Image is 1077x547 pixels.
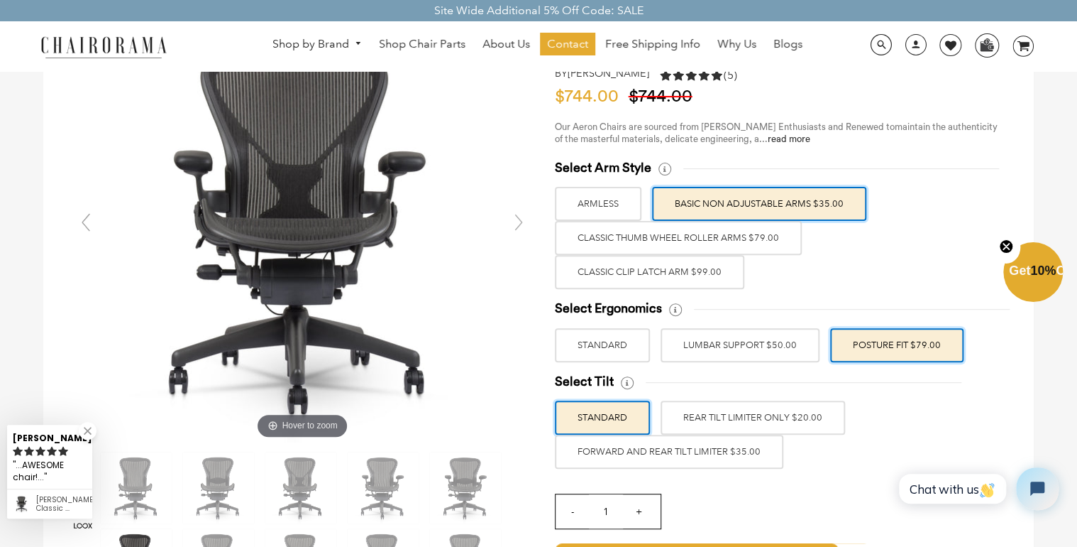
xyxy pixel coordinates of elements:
[605,37,700,52] span: Free Shipping Info
[773,37,802,52] span: Blogs
[430,453,501,524] img: Herman Miller Classic Aeron Chair | Black | Size C - chairorama
[13,457,87,485] div: ...AWESOME chair!...
[555,160,651,176] span: Select Arm Style
[475,33,537,55] a: About Us
[768,134,810,143] a: read more
[482,37,530,52] span: About Us
[555,255,744,289] label: Classic Clip Latch Arm $99.00
[661,328,819,362] label: LUMBAR SUPPORT $50.00
[555,221,802,255] label: Classic Thumb Wheel Roller Arms $79.00
[58,446,68,456] svg: rating icon full
[555,187,641,221] label: ARMLESS
[372,33,473,55] a: Shop Chair Parts
[555,122,895,131] span: Our Aeron Chairs are sourced from [PERSON_NAME] Enthusiasts and Renewed to
[265,33,369,55] a: Shop by Brand
[710,33,763,55] a: Why Us
[265,453,336,524] img: Herman Miller Classic Aeron Chair | Black | Size C - chairorama
[555,300,662,317] span: Select Ergonomics
[555,88,626,105] span: $744.00
[13,427,87,445] div: [PERSON_NAME]
[36,496,87,513] div: Herman Miller Classic Aeron Chair | Black | Size C
[1009,264,1074,278] span: Get Off
[24,446,34,456] svg: rating icon full
[348,453,419,524] img: Herman Miller Classic Aeron Chair | Black | Size C - chairorama
[47,446,57,456] svg: rating icon full
[992,231,1020,264] button: Close teaser
[13,446,23,456] svg: rating icon full
[547,37,588,52] span: Contact
[183,453,254,524] img: Herman Miller Classic Aeron Chair | Black | Size C - chairorama
[555,401,650,435] label: STANDARD
[235,33,841,59] nav: DesktopNavigation
[556,494,590,529] input: -
[89,222,515,235] a: Hover to zoom
[35,446,45,456] svg: rating icon full
[629,88,700,105] span: $744.00
[724,68,737,83] span: (5)
[555,67,649,80] h2: by
[766,33,810,55] a: Blogs
[1003,244,1063,303] div: Get10%OffClose teaser
[652,187,866,221] label: BASIC NON ADJUSTABLE ARMS $35.00
[598,33,707,55] a: Free Shipping Info
[555,435,783,469] label: FORWARD AND REAR TILT LIMITER $35.00
[660,67,737,83] div: 5.0 rating (5 votes)
[33,34,175,59] img: chairorama
[717,37,756,52] span: Why Us
[379,37,465,52] span: Shop Chair Parts
[555,374,614,390] span: Select Tilt
[89,16,515,443] img: DSC_5077_935a90f3-0ae0-4207-9bc0-7ed94fbd39e4_grande.jpg
[830,328,963,362] label: POSTURE FIT $79.00
[622,494,656,529] input: +
[101,453,172,524] img: Herman Miller Classic Aeron Chair | Black | Size C - chairorama
[661,401,845,435] label: REAR TILT LIMITER ONLY $20.00
[660,67,737,87] a: 5.0 rating (5 votes)
[883,455,1071,522] iframe: Tidio Chat
[555,328,650,362] label: STANDARD
[540,33,595,55] a: Contact
[1030,264,1056,278] span: 10%
[976,34,998,55] img: WhatsApp_Image_2024-07-12_at_16.23.01.webp
[568,67,649,80] a: [PERSON_NAME]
